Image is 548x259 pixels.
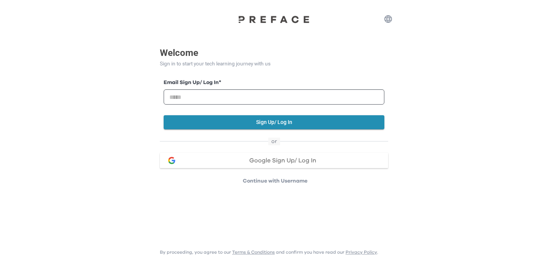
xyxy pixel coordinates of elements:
[164,79,384,87] label: Email Sign Up/ Log In *
[249,157,316,164] span: Google Sign Up/ Log In
[160,46,388,60] p: Welcome
[164,115,384,129] button: Sign Up/ Log In
[236,15,312,23] img: Preface Logo
[167,156,176,165] img: google login
[232,250,275,254] a: Terms & Conditions
[162,177,388,185] p: Continue with Username
[268,138,280,145] span: or
[160,249,378,255] p: By proceeding, you agree to our and confirm you have read our .
[160,60,388,68] p: Sign in to start your tech learning journey with us
[346,250,377,254] a: Privacy Policy
[160,153,388,168] button: google loginGoogle Sign Up/ Log In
